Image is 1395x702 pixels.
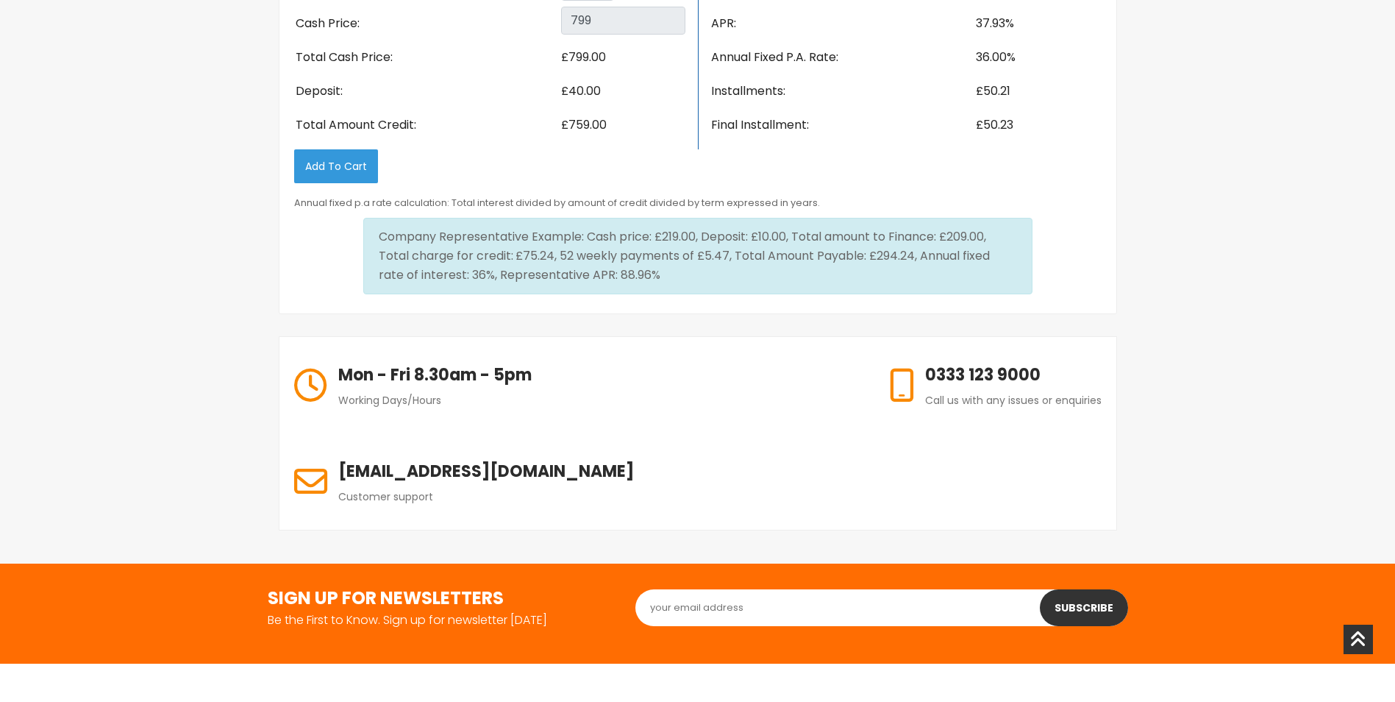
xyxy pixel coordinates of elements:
[294,74,560,108] li: Deposit:
[710,40,974,74] li: Annual Fixed P.A. Rate:
[974,74,1102,108] li: £50.21
[974,108,1102,142] li: £50.23
[560,108,687,142] li: £759.00
[268,589,613,607] h3: SIGN UP FOR NEWSLETTERS
[294,40,560,74] li: Total Cash Price:
[925,363,1102,387] h6: 0333 123 9000
[560,74,687,108] li: £40.00
[635,589,1128,626] input: your email address
[294,149,378,183] button: Add to Cart
[974,7,1102,40] li: 37.93%
[379,247,990,283] span: £75.24, 52 weekly payments of £5.47, Total Amount Payable: £294.24, Annual fixed rate of interest...
[294,7,560,40] li: Cash Price:
[338,363,532,387] h6: Mon - Fri 8.30am - 5pm
[268,614,613,626] p: Be the First to Know. Sign up for newsletter [DATE]
[294,196,820,209] small: Annual fixed p.a rate calculation: Total interest divided by amount of credit divided by term exp...
[1040,589,1128,626] button: Subscribe
[379,228,986,264] span: Company Representative Example: Cash price: £219.00, Deposit: £10.00, Total amount to Finance: £2...
[560,40,687,74] li: £799.00
[338,489,433,504] span: Customer support
[294,108,560,142] li: Total Amount Credit:
[710,108,974,142] li: Final Installment:
[338,393,441,408] span: Working Days/Hours
[925,393,1102,408] span: Call us with any issues or enquiries
[974,40,1102,74] li: 36.00%
[710,74,974,108] li: Installments:
[338,459,634,483] h6: [EMAIL_ADDRESS][DOMAIN_NAME]
[710,7,974,40] li: APR:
